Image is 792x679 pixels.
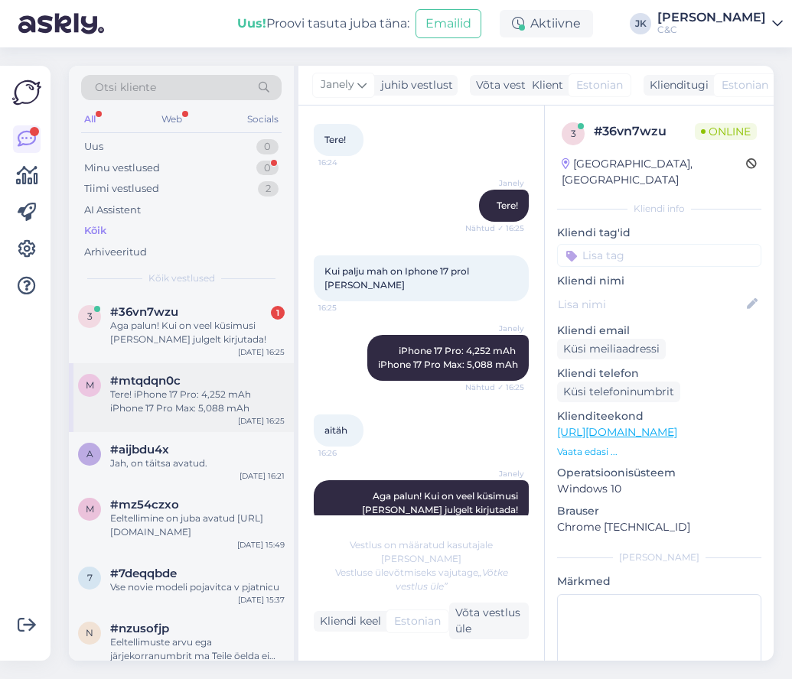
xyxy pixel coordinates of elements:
span: #mtqdqn0c [110,374,181,388]
span: 7 [87,572,93,583]
div: [GEOGRAPHIC_DATA], [GEOGRAPHIC_DATA] [562,156,746,188]
div: 1 [271,306,285,320]
div: Võta vestlus üle [449,603,529,639]
div: Arhiveeritud [84,245,147,260]
div: Tiimi vestlused [84,181,159,197]
span: Kõik vestlused [148,271,215,285]
p: Vaata edasi ... [557,445,761,459]
div: Vse novie modeli pojavitca v pjatnicu [110,580,285,594]
div: [DATE] 16:25 [238,415,285,427]
span: Janely [321,76,354,93]
div: Eeltellimuste arvu ega järjekorranumbrit ma Teile öelda ei saa, kuid täidame järjekorra alusel va... [110,635,285,663]
span: 3 [87,310,93,322]
div: [PERSON_NAME] [557,551,761,564]
p: Operatsioonisüsteem [557,465,761,481]
span: #36vn7wzu [110,305,178,319]
div: [DATE] 15:37 [238,594,285,606]
p: Windows 10 [557,481,761,497]
div: Kliendi keel [314,613,381,629]
div: AI Assistent [84,203,141,218]
input: Lisa nimi [558,296,744,313]
div: [DATE] 15:49 [237,539,285,551]
span: #aijbdu4x [110,443,169,456]
div: 0 [256,161,279,176]
span: Estonian [722,77,768,93]
span: #nzusofjp [110,622,169,635]
input: Lisa tag [557,244,761,267]
div: Minu vestlused [84,161,160,176]
div: All [81,109,99,129]
span: Estonian [394,613,441,629]
button: Emailid [416,9,481,38]
div: [DATE] 16:21 [240,470,285,482]
span: Janely [467,177,524,189]
span: aitäh [324,424,347,436]
div: Küsi telefoninumbrit [557,382,680,402]
span: Online [695,123,757,140]
span: Estonian [576,77,623,93]
span: 3 [571,128,576,139]
span: Kui palju mah on Iphone 17 prol [PERSON_NAME] [324,265,471,291]
div: Socials [244,109,282,129]
span: Aga palun! Kui on veel küsimusi [PERSON_NAME] julgelt kirjutada! [362,490,520,515]
div: Kõik [84,223,106,239]
p: Kliendi email [557,323,761,339]
div: 0 [256,139,279,154]
p: Chrome [TECHNICAL_ID] [557,519,761,535]
p: Kliendi tag'id [557,225,761,241]
div: Klient [526,77,563,93]
span: Janely [467,468,524,479]
img: Askly Logo [12,78,41,107]
div: # 36vn7wzu [594,122,695,141]
div: Proovi tasuta juba täna: [237,15,409,33]
span: Tere! [324,134,346,145]
div: C&C [657,24,766,36]
span: 16:24 [318,157,376,168]
div: Tere! iPhone 17 Pro: 4,252 mAh iPhone 17 Pro Max: 5,088 mAh [110,388,285,415]
span: a [86,448,93,460]
div: juhib vestlust [375,77,453,93]
div: Web [158,109,185,129]
div: Uus [84,139,103,154]
div: Küsi meiliaadressi [557,339,666,359]
span: Nähtud ✓ 16:25 [465,223,524,234]
span: m [86,503,94,515]
div: Jah, on täitsa avatud. [110,456,285,470]
b: Uus! [237,16,266,31]
span: Vestlus on määratud kasutajale [PERSON_NAME] [350,539,493,564]
div: Aktiivne [500,10,593,37]
span: iPhone 17 Pro: 4,252 mAh iPhone 17 Pro Max: 5,088 mAh [378,345,518,370]
span: #mz54czxo [110,498,179,512]
div: Eeltellimine on juba avatud [URL][DOMAIN_NAME] [110,512,285,539]
p: Kliendi nimi [557,273,761,289]
span: Tere! [497,200,518,211]
a: [URL][DOMAIN_NAME] [557,425,677,439]
span: Otsi kliente [95,80,156,96]
p: Kliendi telefon [557,365,761,382]
span: 16:26 [318,447,376,459]
span: 16:25 [318,302,376,314]
span: n [86,627,93,638]
p: Brauser [557,503,761,519]
p: Klienditeekond [557,408,761,424]
div: JK [630,13,651,34]
span: #7deqqbde [110,567,177,580]
a: [PERSON_NAME]C&C [657,11,783,36]
span: Nähtud ✓ 16:25 [465,382,524,393]
div: 2 [258,181,279,197]
div: Aga palun! Kui on veel küsimusi [PERSON_NAME] julgelt kirjutada! [110,319,285,346]
div: [PERSON_NAME] [657,11,766,24]
div: Võta vestlus üle [470,75,566,96]
div: Kliendi info [557,202,761,216]
span: m [86,379,94,391]
span: Vestluse ülevõtmiseks vajutage [335,567,508,592]
div: [DATE] 16:25 [238,346,285,358]
div: Klienditugi [644,77,709,93]
p: Märkmed [557,573,761,590]
span: Janely [467,323,524,334]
